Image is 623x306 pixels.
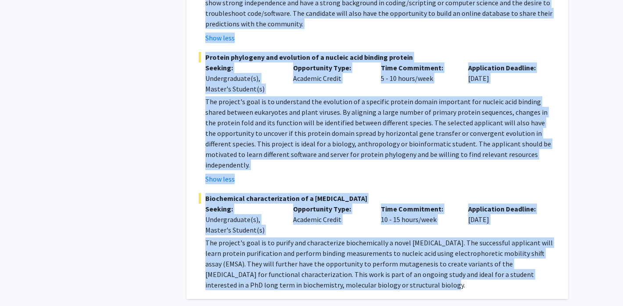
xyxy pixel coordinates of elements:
[205,33,235,43] button: Show less
[7,266,37,299] iframe: Chat
[199,52,556,62] span: Protein phylogeny and evolution of a nucleic acid binding protein
[205,73,280,94] div: Undergraduate(s), Master's Student(s)
[205,204,280,214] p: Seeking:
[468,62,543,73] p: Application Deadline:
[293,62,368,73] p: Opportunity Type:
[286,204,374,235] div: Academic Credit
[468,204,543,214] p: Application Deadline:
[374,62,462,94] div: 5 - 10 hours/week
[462,204,549,235] div: [DATE]
[462,62,549,94] div: [DATE]
[286,62,374,94] div: Academic Credit
[374,204,462,235] div: 10 - 15 hours/week
[293,204,368,214] p: Opportunity Type:
[205,96,556,170] p: The project's goal is to understand the evolution of a specific protein domain important for nucl...
[381,62,455,73] p: Time Commitment:
[205,237,556,290] p: The project's goal is to purify and characterize biochemically a novel [MEDICAL_DATA]. The succes...
[205,214,280,235] div: Undergraduate(s), Master's Student(s)
[199,193,556,204] span: Biochemical characterization of a [MEDICAL_DATA]
[381,204,455,214] p: Time Commitment:
[205,62,280,73] p: Seeking:
[205,174,235,184] button: Show less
